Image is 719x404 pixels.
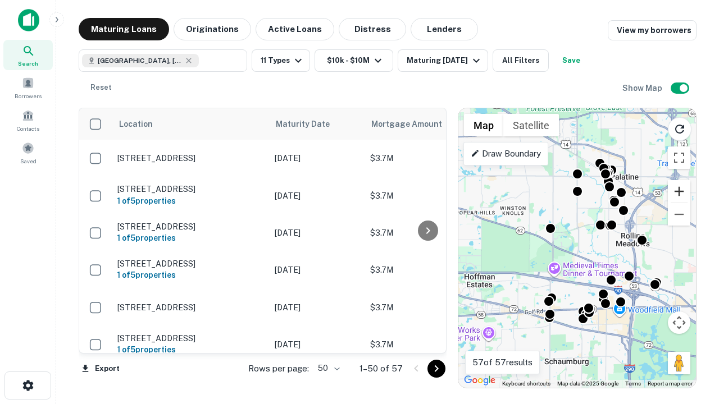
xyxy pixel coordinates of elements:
[668,117,691,141] button: Reload search area
[313,360,342,377] div: 50
[112,108,269,140] th: Location
[668,180,690,203] button: Zoom in
[18,59,38,68] span: Search
[502,380,550,388] button: Keyboard shortcuts
[3,40,53,70] a: Search
[83,76,119,99] button: Reset
[370,264,483,276] p: $3.7M
[269,108,365,140] th: Maturity Date
[3,105,53,135] a: Contacts
[17,124,39,133] span: Contacts
[117,269,263,281] h6: 1 of 5 properties
[18,9,39,31] img: capitalize-icon.png
[117,153,263,163] p: [STREET_ADDRESS]
[471,147,541,160] p: Draw Boundary
[119,117,153,131] span: Location
[339,18,406,40] button: Distress
[276,117,344,131] span: Maturity Date
[493,49,549,72] button: All Filters
[117,195,263,207] h6: 1 of 5 properties
[117,302,263,313] p: [STREET_ADDRESS]
[79,18,169,40] button: Maturing Loans
[663,278,719,332] iframe: Chat Widget
[370,301,483,314] p: $3.7M
[398,49,488,72] button: Maturing [DATE]
[370,227,483,239] p: $3.7M
[648,380,693,387] a: Report a map error
[117,343,263,356] h6: 1 of 5 properties
[275,227,359,239] p: [DATE]
[79,360,122,377] button: Export
[503,114,559,136] button: Show satellite imagery
[275,190,359,202] p: [DATE]
[464,114,503,136] button: Show street map
[370,152,483,164] p: $3.7M
[117,259,263,269] p: [STREET_ADDRESS]
[553,49,589,72] button: Save your search to get updates of matches that match your search criteria.
[668,203,690,226] button: Zoom out
[98,56,182,66] span: [GEOGRAPHIC_DATA], [GEOGRAPHIC_DATA]
[625,380,641,387] a: Terms (opens in new tab)
[622,82,664,94] h6: Show Map
[275,264,359,276] p: [DATE]
[252,49,310,72] button: 11 Types
[117,232,263,244] h6: 1 of 5 properties
[248,362,309,375] p: Rows per page:
[275,301,359,314] p: [DATE]
[370,338,483,351] p: $3.7M
[668,352,690,374] button: Drag Pegman onto the map to open Street View
[3,137,53,168] a: Saved
[461,373,498,388] a: Open this area in Google Maps (opens a new window)
[371,117,457,131] span: Mortgage Amount
[256,18,334,40] button: Active Loans
[117,184,263,194] p: [STREET_ADDRESS]
[275,338,359,351] p: [DATE]
[365,108,488,140] th: Mortgage Amount
[275,152,359,164] p: [DATE]
[20,157,37,166] span: Saved
[117,222,263,232] p: [STREET_ADDRESS]
[370,190,483,202] p: $3.7M
[359,362,403,375] p: 1–50 of 57
[315,49,393,72] button: $10k - $10M
[472,356,533,369] p: 57 of 57 results
[461,373,498,388] img: Google
[608,20,697,40] a: View my borrowers
[407,54,483,67] div: Maturing [DATE]
[174,18,251,40] button: Originations
[15,91,42,100] span: Borrowers
[3,72,53,103] a: Borrowers
[557,380,618,387] span: Map data ©2025 Google
[411,18,478,40] button: Lenders
[427,360,445,378] button: Go to next page
[117,333,263,343] p: [STREET_ADDRESS]
[668,146,690,169] button: Toggle fullscreen view
[458,108,696,388] div: 0 0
